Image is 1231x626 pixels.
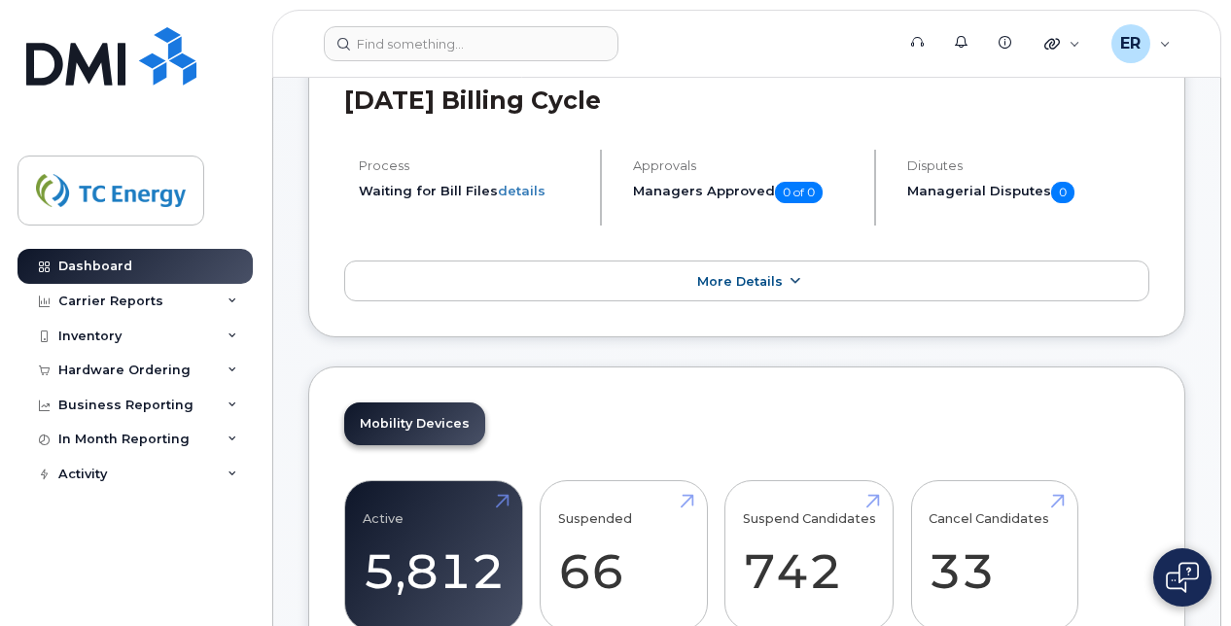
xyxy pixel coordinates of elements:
h4: Process [359,158,583,173]
a: Mobility Devices [344,402,485,445]
h4: Disputes [907,158,1149,173]
h4: Approvals [633,158,858,173]
h5: Managerial Disputes [907,182,1149,203]
h2: [DATE] Billing Cycle [344,86,1149,115]
span: 0 of 0 [775,182,823,203]
input: Find something... [324,26,618,61]
a: details [498,183,545,198]
h5: Managers Approved [633,182,858,203]
span: ER [1120,32,1141,55]
a: Suspend Candidates 742 [743,492,876,620]
span: 0 [1051,182,1074,203]
span: More Details [697,274,783,289]
a: Active 5,812 [363,492,505,620]
div: Quicklinks [1031,24,1094,63]
div: Eric Rodriguez [1098,24,1184,63]
a: Suspended 66 [558,492,689,620]
li: Waiting for Bill Files [359,182,583,200]
a: Cancel Candidates 33 [929,492,1060,620]
img: Open chat [1166,562,1199,593]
